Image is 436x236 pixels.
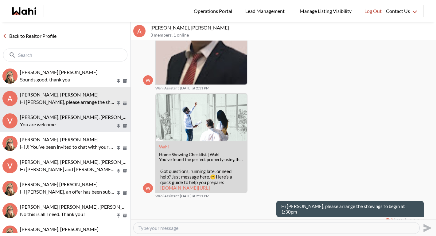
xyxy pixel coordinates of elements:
button: Pin [116,146,121,151]
span: [PERSON_NAME] [PERSON_NAME] [20,69,98,75]
img: J [2,136,18,151]
div: V [2,113,18,128]
button: Pin [116,213,121,218]
div: V [2,158,18,173]
div: W [143,183,153,193]
button: Archive [122,168,128,173]
p: No this is all I need. Thank you! [20,210,116,218]
div: Barbara Funt [385,218,390,223]
img: B [385,218,390,223]
span: Wahi Assistant [155,194,179,199]
p: Hi [PERSON_NAME], please arrange the showings to begin at 1:30pm [20,98,116,106]
div: W [143,75,153,85]
span: [PERSON_NAME], [PERSON_NAME], [PERSON_NAME], [PERSON_NAME] [20,114,179,120]
button: Pin [116,78,121,84]
div: A [2,91,18,106]
button: Pin [116,191,121,196]
button: Send [420,221,434,235]
img: A [2,181,18,196]
p: Hi [PERSON_NAME], an offer has been submitted for [STREET_ADDRESS]. If you’re still interested in... [20,188,116,195]
p: You are welcome. [20,121,116,128]
span: [PERSON_NAME], [PERSON_NAME] [20,226,99,232]
span: [PERSON_NAME] [PERSON_NAME], [PERSON_NAME] [20,204,138,210]
div: A [133,25,146,37]
div: You’ve found the perfect property using the Wahi app. Now what? Book a showing instantly and foll... [159,157,244,162]
button: Pin [116,101,121,106]
span: Operations Portal [194,7,234,15]
button: Pin [116,123,121,128]
span: [PERSON_NAME], [PERSON_NAME] [20,92,99,97]
button: Archive [122,101,128,106]
input: Search [18,52,114,58]
button: Archive [122,123,128,128]
span: 😊 [210,174,216,179]
p: Hi [PERSON_NAME] and [PERSON_NAME], an offer has been submitted for [STREET_ADDRESS][PERSON_NAME]... [20,166,116,173]
a: Wahi homepage [12,7,36,15]
span: Wahi Assistant [155,86,179,91]
img: A [2,69,18,84]
span: 2 [391,218,393,223]
span: [PERSON_NAME], [PERSON_NAME], [PERSON_NAME] [20,159,139,165]
p: Hi J! You’ve been invited to chat with your Wahi Realtor, [PERSON_NAME]. Feel free to reach out u... [20,143,116,151]
span: Manage Listing Visibility [298,7,353,15]
p: Got questions, running late, or need help? Just message here. Here’s a quick guide to help you pr... [160,168,243,191]
button: Pin [116,168,121,173]
time: 2025-09-19T18:11:19.080Z [180,194,209,199]
time: 2025-09-19T18:13:46.763Z [394,218,424,222]
p: [PERSON_NAME], [PERSON_NAME] [150,25,434,31]
div: Arek Klauza, Barbara [2,69,18,84]
img: J [2,203,18,218]
div: Home Showing Checklist | Wahi [159,152,244,157]
span: Log Out [364,7,382,15]
div: Abdul Nafi Sarwari, Barbara [2,181,18,196]
button: Archive [122,78,128,84]
div: Jeremy Tod, Barbara [2,203,18,218]
a: Attachment [159,144,169,149]
p: 3 members , 1 online [150,33,434,38]
p: Sounds good, thank you [20,76,116,83]
button: Archive [122,191,128,196]
button: Archive [122,146,128,151]
time: 2025-09-19T18:11:17.944Z [180,86,209,91]
span: [PERSON_NAME] [PERSON_NAME] [20,181,98,187]
span: [PERSON_NAME], [PERSON_NAME] [20,136,99,142]
p: Hi [PERSON_NAME], please arrange the showings to begin at 1:30pm [281,203,419,214]
img: Home Showing Checklist | Wahi [156,94,247,141]
span: Lead Management [245,7,287,15]
a: [DOMAIN_NAME][URL] [160,185,210,191]
button: Archive [122,213,128,218]
div: J D, Barbara [2,136,18,151]
textarea: Type your message [138,225,415,231]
